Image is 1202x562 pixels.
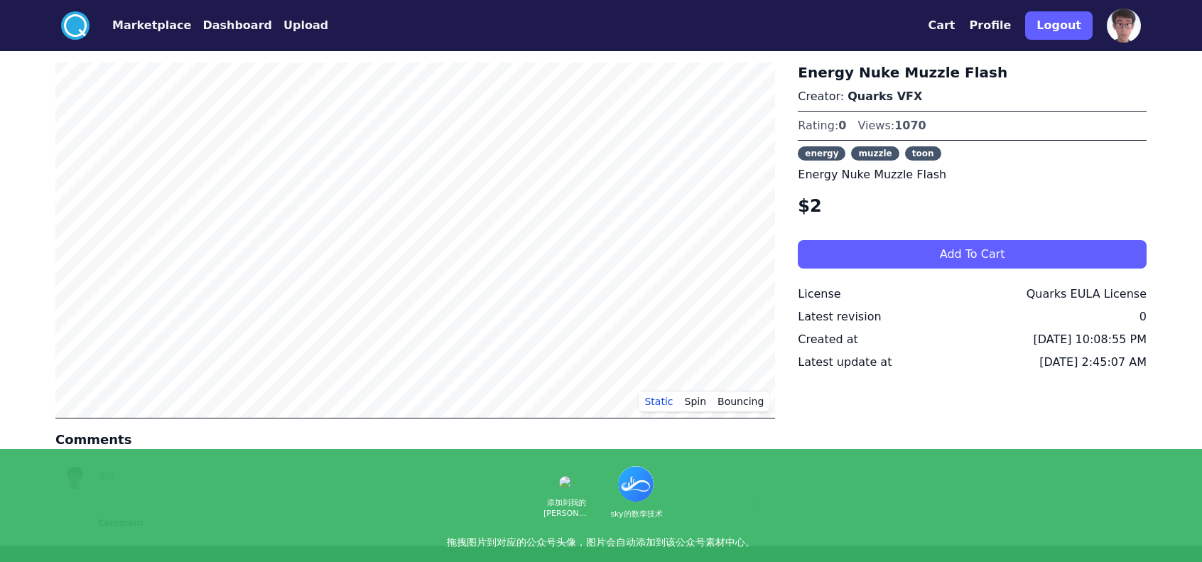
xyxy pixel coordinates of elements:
[1139,308,1147,325] div: 0
[798,146,845,161] span: energy
[851,146,899,161] span: muzzle
[1107,9,1141,43] img: profile
[857,117,926,134] div: Views:
[55,430,775,450] h4: Comments
[970,17,1012,34] button: Profile
[112,17,191,34] button: Marketplace
[798,166,1147,183] p: Energy Nuke Muzzle Flash
[798,331,857,348] div: Created at
[1025,6,1093,45] a: Logout
[283,17,328,34] button: Upload
[798,117,846,134] div: Rating:
[272,17,328,34] a: Upload
[1027,286,1147,303] div: Quarks EULA License
[191,17,272,34] a: Dashboard
[1025,11,1093,40] button: Logout
[894,119,926,132] span: 1070
[905,146,941,161] span: toon
[838,119,846,132] span: 0
[1033,331,1147,348] div: [DATE] 10:08:55 PM
[798,286,840,303] div: License
[848,90,922,103] a: Quarks VFX
[798,354,892,371] div: Latest update at
[798,308,881,325] div: Latest revision
[928,17,955,34] button: Cart
[798,63,1147,82] h3: Energy Nuke Muzzle Flash
[1039,354,1147,371] div: [DATE] 2:45:07 AM
[679,391,713,412] button: Spin
[712,391,769,412] button: Bouncing
[798,195,1147,217] h4: $2
[798,88,1147,105] p: Creator:
[798,240,1147,269] button: Add To Cart
[90,17,191,34] a: Marketplace
[202,17,272,34] button: Dashboard
[639,391,678,412] button: Static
